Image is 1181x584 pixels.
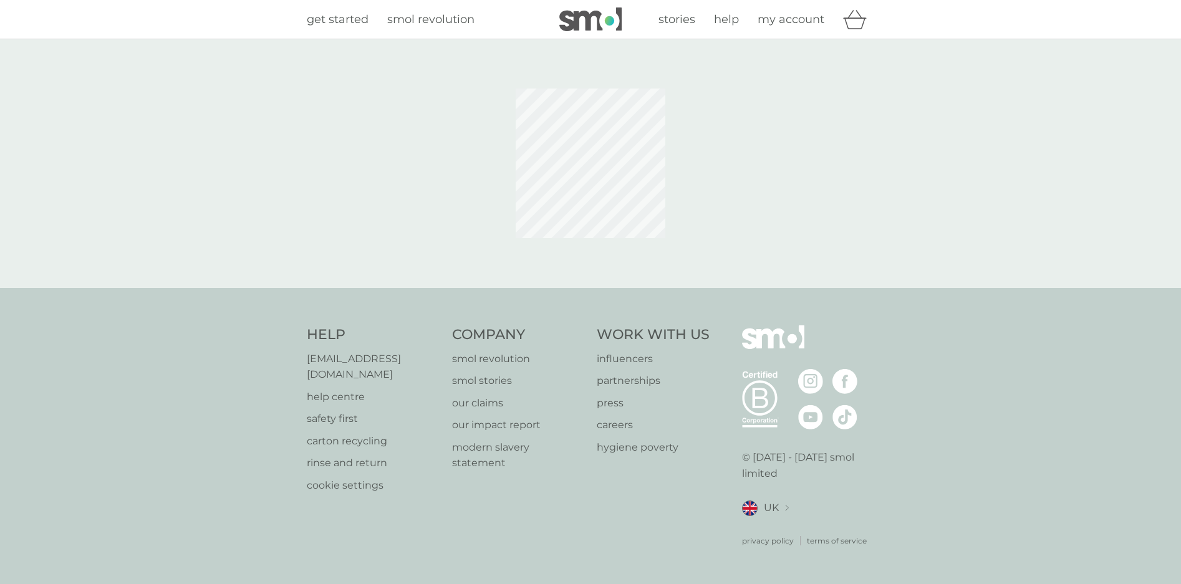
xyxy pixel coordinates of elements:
span: stories [658,12,695,26]
span: get started [307,12,369,26]
img: visit the smol Instagram page [798,369,823,394]
h4: Company [452,325,585,345]
a: our impact report [452,417,585,433]
a: smol revolution [452,351,585,367]
a: cookie settings [307,477,440,494]
img: visit the smol Facebook page [832,369,857,394]
a: rinse and return [307,455,440,471]
a: press [597,395,710,411]
a: terms of service [807,535,867,547]
p: © [DATE] - [DATE] smol limited [742,449,875,481]
a: [EMAIL_ADDRESS][DOMAIN_NAME] [307,351,440,383]
span: smol revolution [387,12,475,26]
a: modern slavery statement [452,439,585,471]
img: UK flag [742,500,758,516]
a: smol stories [452,373,585,389]
a: smol revolution [387,11,475,29]
div: basket [843,7,874,32]
a: privacy policy [742,535,794,547]
img: visit the smol Tiktok page [832,404,857,429]
a: our claims [452,395,585,411]
h4: Work With Us [597,325,710,345]
a: safety first [307,411,440,427]
a: hygiene poverty [597,439,710,456]
a: help [714,11,739,29]
a: partnerships [597,373,710,389]
a: stories [658,11,695,29]
a: influencers [597,351,710,367]
h4: Help [307,325,440,345]
a: get started [307,11,369,29]
img: smol [559,7,622,31]
img: visit the smol Youtube page [798,404,823,429]
img: smol [742,325,804,368]
span: my account [758,12,824,26]
a: careers [597,417,710,433]
img: select a new location [785,505,789,512]
span: help [714,12,739,26]
a: my account [758,11,824,29]
a: help centre [307,389,440,405]
a: carton recycling [307,433,440,449]
span: UK [764,500,779,516]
